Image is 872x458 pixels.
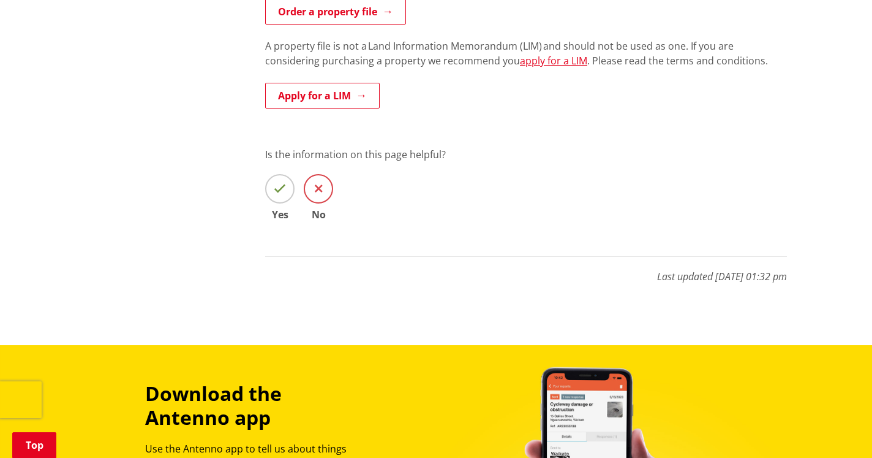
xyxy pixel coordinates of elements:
p: Last updated [DATE] 01:32 pm [265,256,787,284]
p: Is the information on this page helpful? [265,147,787,162]
a: Apply for a LIM [265,83,380,109]
iframe: Messenger Launcher [816,406,860,451]
h3: Download the Antenno app [145,382,367,429]
div: A property file is not a Land Information Memorandum (LIM) and should not be used as one. If you ... [265,39,787,83]
a: Top [12,432,56,458]
span: No [304,210,333,219]
span: Yes [265,210,295,219]
a: apply for a LIM [520,54,587,67]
